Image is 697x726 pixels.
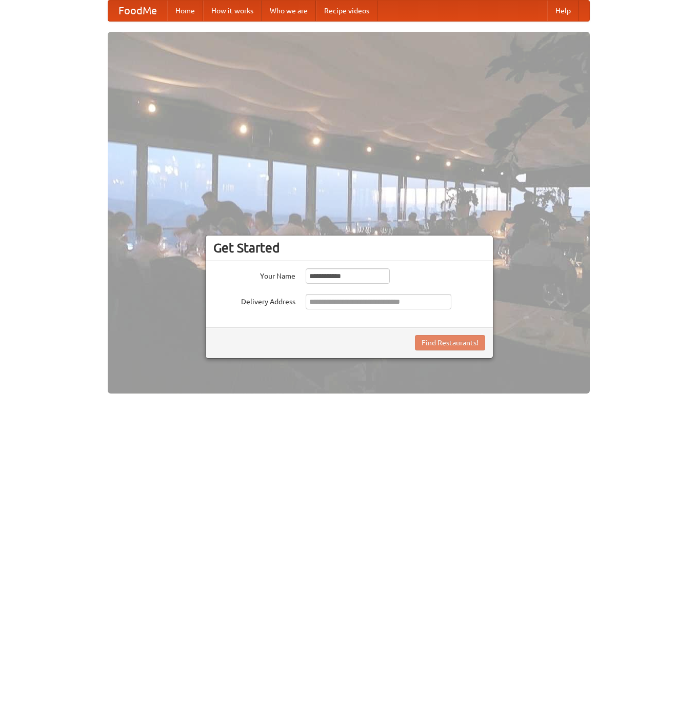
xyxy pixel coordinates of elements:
[213,240,485,256] h3: Get Started
[547,1,579,21] a: Help
[203,1,262,21] a: How it works
[108,1,167,21] a: FoodMe
[262,1,316,21] a: Who we are
[415,335,485,350] button: Find Restaurants!
[213,294,295,307] label: Delivery Address
[213,268,295,281] label: Your Name
[167,1,203,21] a: Home
[316,1,377,21] a: Recipe videos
